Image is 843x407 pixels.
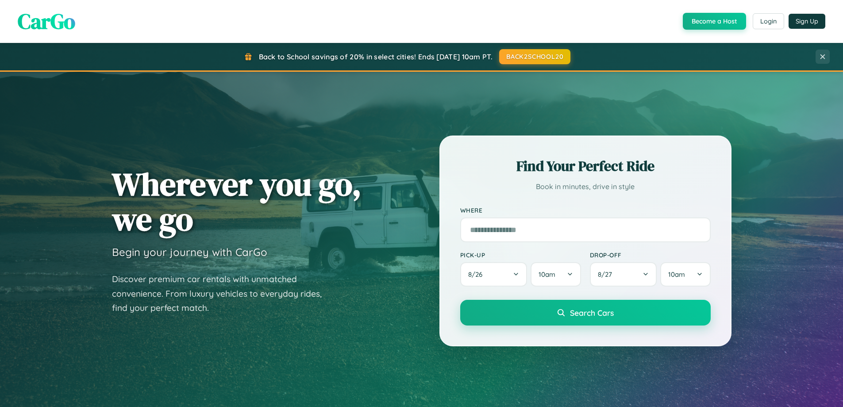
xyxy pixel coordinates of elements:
label: Where [460,206,711,214]
button: Login [753,13,784,29]
span: Search Cars [570,308,614,318]
button: 8/27 [590,262,657,287]
p: Book in minutes, drive in style [460,180,711,193]
button: 10am [531,262,581,287]
button: Become a Host [683,13,746,30]
button: BACK2SCHOOL20 [499,49,570,64]
span: CarGo [18,7,75,36]
button: 8/26 [460,262,527,287]
span: 10am [668,270,685,279]
label: Pick-up [460,251,581,259]
label: Drop-off [590,251,711,259]
span: Back to School savings of 20% in select cities! Ends [DATE] 10am PT. [259,52,493,61]
span: 8 / 26 [468,270,487,279]
p: Discover premium car rentals with unmatched convenience. From luxury vehicles to everyday rides, ... [112,272,333,315]
h3: Begin your journey with CarGo [112,245,267,259]
span: 8 / 27 [598,270,616,279]
button: 10am [660,262,710,287]
h1: Wherever you go, we go [112,167,362,236]
span: 10am [539,270,555,279]
button: Search Cars [460,300,711,326]
h2: Find Your Perfect Ride [460,156,711,176]
button: Sign Up [789,14,825,29]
